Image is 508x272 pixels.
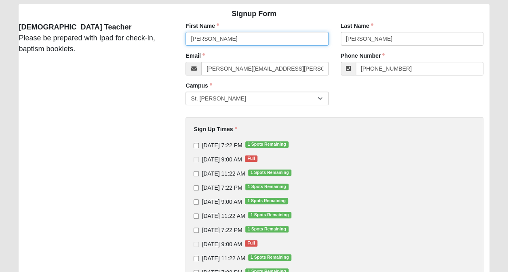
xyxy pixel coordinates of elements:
strong: [DEMOGRAPHIC_DATA] Teacher [19,23,131,31]
span: [DATE] 7:22 PM [202,184,242,191]
div: Please be prepared with Ipad for check-in, baptism booklets. [13,22,173,54]
label: First Name [185,22,219,30]
span: [DATE] 9:00 AM [202,241,242,247]
input: [DATE] 9:00 AMFull [194,242,199,247]
span: [DATE] 9:00 AM [202,156,242,163]
input: [DATE] 11:22 AM1 Spots Remaining [194,256,199,261]
span: [DATE] 7:22 PM [202,227,242,233]
span: 1 Spots Remaining [245,141,289,148]
span: 1 Spots Remaining [245,226,289,232]
label: Last Name [341,22,373,30]
input: [DATE] 11:22 AM1 Spots Remaining [194,213,199,219]
span: [DATE] 11:22 AM [202,170,245,177]
label: Campus [185,82,212,90]
h4: Signup Form [19,10,489,19]
span: [DATE] 7:22 PM [202,142,242,149]
span: 1 Spots Remaining [245,198,288,204]
input: [DATE] 7:22 PM1 Spots Remaining [194,228,199,233]
label: Email [185,52,204,60]
span: [DATE] 11:22 AM [202,213,245,219]
input: [DATE] 7:22 PM1 Spots Remaining [194,143,199,148]
input: [DATE] 7:22 PM1 Spots Remaining [194,185,199,190]
label: Sign Up Times [194,125,237,133]
span: 1 Spots Remaining [248,169,291,176]
input: [DATE] 9:00 AMFull [194,157,199,162]
span: Full [245,240,257,247]
span: [DATE] 11:22 AM [202,255,245,262]
input: [DATE] 9:00 AM1 Spots Remaining [194,199,199,205]
span: [DATE] 9:00 AM [202,199,242,205]
label: Phone Number [341,52,385,60]
span: 1 Spots Remaining [248,254,291,261]
span: 1 Spots Remaining [248,212,291,218]
span: 1 Spots Remaining [245,184,289,190]
span: Full [245,155,257,162]
input: [DATE] 11:22 AM1 Spots Remaining [194,171,199,176]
